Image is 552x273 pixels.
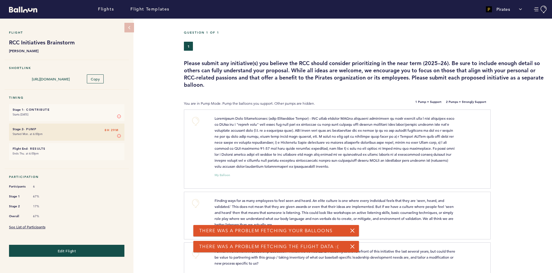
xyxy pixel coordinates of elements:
svg: Balloon [9,7,37,13]
a: Balloon [5,6,37,12]
span: Stage 2 [9,203,27,209]
div: There was a problem fetching the flight data :( [193,241,359,252]
h1: RCC Initiatives Brainstorm [9,39,124,46]
small: Flight End [13,147,27,151]
span: 6 [33,184,51,189]
span: Loremipsum Dolo Sitametconsec (adip Elitseddoe Tempor) - INC utlab etdolor MAGna aliquaeni admini... [215,116,456,169]
h6: - Contribute [13,108,121,112]
p: Pirates [496,6,510,12]
small: Stage 2 [13,127,23,131]
h6: - Results [13,147,121,151]
button: Pirates [483,3,525,15]
b: 1 Pump = Support [415,100,441,106]
span: Formal Involvement in Leadership Education - I know we've had LEAD Academy at the forefront of th... [215,249,456,265]
p: You are in Pump Mode. Pump the balloons you support. Other pumps are hidden. [184,100,363,106]
small: Stage 1 [13,108,23,112]
span: Edit Flight [58,248,76,253]
time: Started Mon. at 6:00pm [13,132,43,136]
span: 8H 29M [105,127,118,133]
a: Flight Templates [130,6,169,13]
small: My Balloon [215,174,230,177]
h5: Participation [9,175,124,179]
h5: Flight [9,31,124,34]
b: 2 Pumps = Strongly Support [446,100,486,106]
span: 17% [33,204,51,208]
button: Manage Account [534,6,547,13]
span: Participants [9,184,27,190]
h5: Question 1 of 1 [184,31,547,34]
time: Ends Thu. at 6:00pm [13,151,39,155]
h5: Timing [9,96,124,100]
a: Flights [98,6,114,13]
button: Edit Flight [9,245,124,257]
h3: Please submit any initiative(s) you believe the RCC should consider prioritizing in the near term... [184,60,547,88]
div: There was a problem fetching your balloons [193,225,359,236]
span: Finding ways for as many employees to feel seen and heard. An elite culture is one where every in... [215,198,455,227]
h6: - Pump [13,127,121,131]
span: Overall [9,213,27,219]
button: 1 [184,42,193,51]
span: 67% [33,214,51,218]
a: See List of Participants [9,224,45,229]
h5: Shortlink [9,66,124,70]
span: Stage 1 [9,193,27,199]
span: 67% [33,194,51,199]
span: Copy [91,76,100,81]
button: Copy [87,74,104,83]
b: [PERSON_NAME] [9,48,124,54]
time: Starts [DATE] [13,112,28,116]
